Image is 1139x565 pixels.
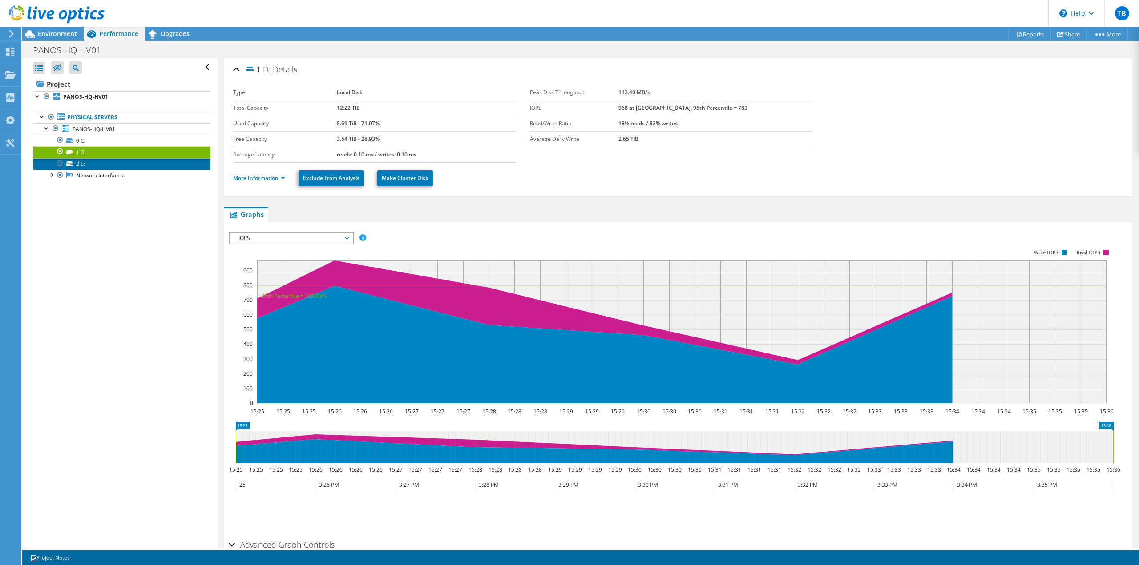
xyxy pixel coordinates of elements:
text: 15:25 [269,466,283,473]
text: 15:35 [1086,466,1100,473]
text: 15:33 [868,408,882,415]
a: 1 D: [33,146,210,158]
text: 100 [243,385,253,392]
text: 15:30 [628,466,642,473]
text: 15:34 [947,466,961,473]
text: 15:27 [405,408,419,415]
span: Environment [38,29,77,38]
text: 15:27 [408,466,422,473]
text: 15:33 [920,408,933,415]
text: 15:28 [469,466,482,473]
text: 700 [243,296,253,304]
a: Physical Servers [33,112,210,123]
text: 15:25 [250,408,264,415]
text: 15:35 [1022,408,1036,415]
text: 15:26 [349,466,363,473]
text: 15:32 [817,408,831,415]
text: 15:29 [588,466,602,473]
text: 15:31 [708,466,722,473]
text: 15:25 [289,466,303,473]
text: 300 [243,355,253,363]
text: 900 [243,267,253,274]
b: 968 at [GEOGRAPHIC_DATA], 95th Percentile = 783 [618,104,747,112]
label: Peak Disk Throughput [530,88,618,97]
text: 15:36 [1100,408,1114,415]
a: PANOS-HQ-HV01 [33,91,210,103]
text: 95th Percentile = 783 IOPS [262,292,327,300]
text: 15:30 [668,466,682,473]
text: Write IOPS [1034,249,1058,256]
text: 15:34 [945,408,959,415]
text: 15:36 [1107,466,1120,473]
text: 15:35 [1047,466,1061,473]
text: 15:30 [648,466,662,473]
b: 112.40 MB/s [618,88,650,96]
text: 15:28 [528,466,542,473]
text: 500 [243,325,253,333]
text: 15:31 [727,466,741,473]
a: Reports [1008,27,1051,41]
span: Graphs [229,210,264,219]
text: 200 [243,370,253,377]
text: 15:29 [611,408,625,415]
text: 15:33 [907,466,921,473]
b: Local Disk [337,88,363,96]
a: 0 C: [33,135,210,146]
text: 15:34 [971,408,985,415]
a: Exclude From Analysis [299,170,364,186]
b: 12.22 TiB [337,104,360,112]
b: PANOS-HQ-HV01 [63,93,108,100]
text: 15:32 [791,408,805,415]
text: 15:33 [867,466,881,473]
a: Make Cluster Disk [377,170,433,186]
text: 15:26 [328,408,342,415]
text: 600 [243,311,253,318]
text: 15:35 [1074,408,1088,415]
a: Project [33,77,210,91]
text: 15:28 [508,408,521,415]
text: 15:32 [788,466,801,473]
text: 15:29 [608,466,622,473]
text: 15:27 [448,466,462,473]
text: 15:31 [739,408,753,415]
text: 15:32 [843,408,856,415]
text: 15:35 [1048,408,1062,415]
text: 15:29 [559,408,573,415]
text: 15:29 [585,408,599,415]
text: 400 [243,340,253,348]
text: 15:26 [369,466,383,473]
text: 15:35 [1066,466,1080,473]
label: Total Capacity [233,104,336,112]
text: 15:28 [489,466,502,473]
text: 15:34 [987,466,1001,473]
text: 15:28 [482,408,496,415]
text: 15:30 [688,408,702,415]
label: Average Daily Write [530,135,618,144]
text: 15:26 [353,408,367,415]
text: 15:27 [389,466,403,473]
label: Used Capacity [233,119,336,128]
label: Read/Write Ratio [530,119,618,128]
text: 15:28 [508,466,522,473]
text: 15:29 [548,466,562,473]
text: 15:31 [747,466,761,473]
b: 18% reads / 82% writes [618,120,678,127]
text: 15:34 [997,408,1011,415]
a: Network Interfaces [33,170,210,181]
span: IOPS [234,233,348,244]
span: Details [273,64,297,75]
text: Read IOPS [1077,249,1101,256]
span: TB [1115,6,1129,20]
span: 1 D: [245,64,271,74]
text: 15:33 [894,408,908,415]
a: PANOS-HQ-HV01 [33,123,210,135]
b: 2.65 TiB [618,135,638,143]
a: More [1086,27,1128,41]
text: 15:28 [533,408,547,415]
text: 15:32 [828,466,841,473]
a: More Information [233,174,285,182]
text: 15:26 [309,466,323,473]
b: 3.54 TiB - 28.93% [337,135,380,143]
b: 8.69 TiB - 71.07% [337,120,380,127]
text: 15:29 [568,466,582,473]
